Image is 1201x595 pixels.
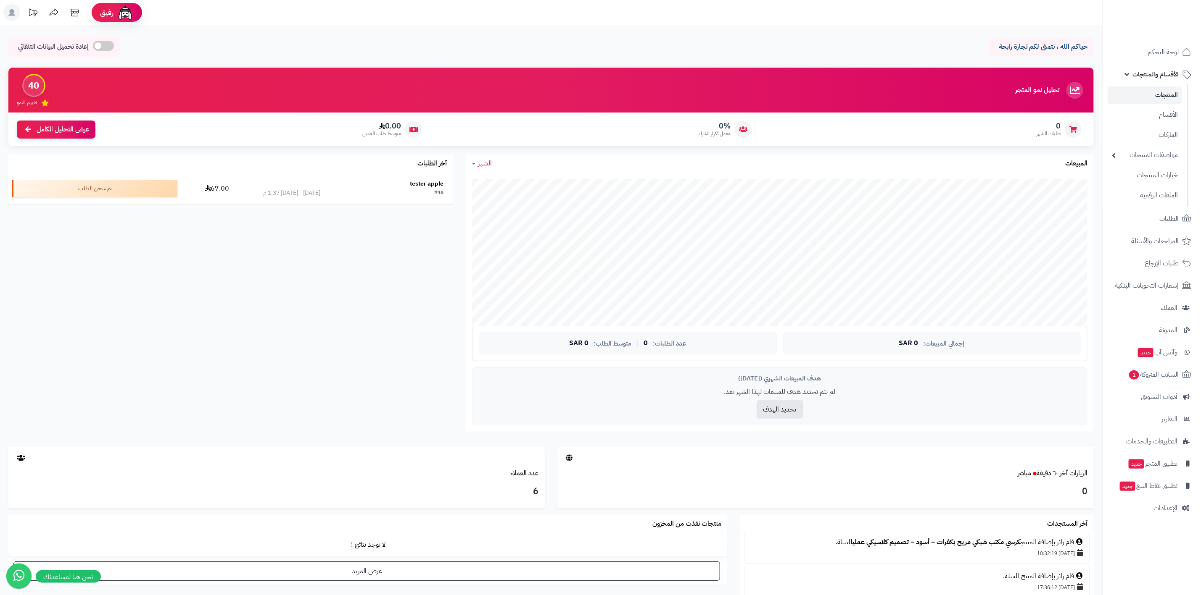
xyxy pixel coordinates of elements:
a: كرسي مكتب شبكي مريح بكفرات – أسود – تصميم كلاسيكي عملي [853,537,1021,547]
div: هدف المبيعات الشهري ([DATE]) [479,374,1081,383]
h3: 6 [15,485,538,499]
div: #48 [434,189,443,197]
span: عرض التحليل الكامل [37,125,89,134]
div: [DATE] - [DATE] 1:37 م [263,189,320,197]
a: طلبات الإرجاع [1108,253,1196,273]
span: الأقسام والمنتجات [1132,68,1179,80]
a: الأقسام [1108,106,1182,124]
a: إشعارات التحويلات البنكية [1108,275,1196,296]
p: لم يتم تحديد هدف للمبيعات لهذا الشهر بعد. [479,387,1081,397]
span: رفيق [100,8,114,18]
a: عرض المزيد [13,561,720,581]
div: قام زائر بإضافة المنتج للسلة. [749,537,1085,547]
span: تطبيق المتجر [1128,458,1177,469]
td: 67.00 [181,173,253,204]
h3: المبيعات [1065,160,1087,168]
span: التطبيقات والخدمات [1126,435,1177,447]
span: معدل تكرار الشراء [699,130,731,137]
small: مباشر [1018,468,1031,478]
span: لوحة التحكم [1148,46,1179,58]
a: التقارير [1108,409,1196,429]
a: عرض التحليل الكامل [17,121,95,139]
img: ai-face.png [117,4,134,21]
span: تطبيق نقاط البيع [1119,480,1177,492]
h3: آخر الطلبات [417,160,447,168]
a: تطبيق المتجرجديد [1108,453,1196,474]
a: الملفات الرقمية [1108,186,1182,204]
span: الإعدادات [1153,502,1177,514]
a: الإعدادات [1108,498,1196,518]
div: تم شحن الطلب [12,180,177,197]
span: 1 [1129,370,1139,380]
td: لا توجد نتائج ! [8,533,728,556]
h3: 0 [564,485,1087,499]
div: [DATE] 10:32:19 [749,547,1085,559]
a: التطبيقات والخدمات [1108,431,1196,451]
span: متوسط الطلب: [594,340,632,347]
div: قام زائر بإضافة المنتج للسلة. [749,571,1085,581]
img: logo-2.png [1144,21,1193,39]
a: العملاء [1108,298,1196,318]
span: المراجعات والأسئلة [1131,235,1179,247]
span: | [637,340,639,346]
a: المنتجات [1108,86,1182,104]
span: تقييم النمو [17,99,37,106]
span: متوسط طلب العميل [362,130,401,137]
span: جديد [1138,348,1153,357]
a: المدونة [1108,320,1196,340]
span: الشهر [478,158,492,168]
span: التقارير [1161,413,1177,425]
span: 0 [644,340,648,347]
strong: tester apple [410,179,443,188]
a: عدد العملاء [510,468,538,478]
a: خيارات المنتجات [1108,166,1182,184]
a: المراجعات والأسئلة [1108,231,1196,251]
span: الطلبات [1159,213,1179,225]
span: طلبات الإرجاع [1145,257,1179,269]
span: 0 [1036,121,1061,131]
a: مواصفات المنتجات [1108,146,1182,164]
span: إعادة تحميل البيانات التلقائي [18,42,89,52]
a: الطلبات [1108,209,1196,229]
span: السلات المتروكة [1128,369,1179,380]
span: 0 SAR [570,340,589,347]
span: إجمالي المبيعات: [924,340,965,347]
span: إشعارات التحويلات البنكية [1115,280,1179,291]
a: لوحة التحكم [1108,42,1196,62]
h3: آخر المستجدات [1047,520,1087,528]
span: جديد [1120,482,1135,491]
span: طلبات الشهر [1036,130,1061,137]
span: المدونة [1159,324,1177,336]
span: أدوات التسويق [1141,391,1177,403]
a: وآتس آبجديد [1108,342,1196,362]
a: السلات المتروكة1 [1108,364,1196,385]
a: الزيارات آخر ٦٠ دقيقةمباشر [1018,468,1087,478]
button: تحديد الهدف [757,400,803,419]
h3: منتجات نفذت من المخزون [652,520,721,528]
a: تحديثات المنصة [22,4,43,23]
span: 0% [699,121,731,131]
a: الماركات [1108,126,1182,144]
a: الشهر [472,159,492,168]
h3: تحليل نمو المتجر [1015,86,1059,94]
span: 0.00 [362,121,401,131]
span: العملاء [1161,302,1177,314]
span: عدد الطلبات: [653,340,686,347]
div: [DATE] 17:36:12 [749,581,1085,593]
span: وآتس آب [1137,346,1177,358]
span: 0 SAR [899,340,919,347]
a: تطبيق نقاط البيعجديد [1108,476,1196,496]
span: جديد [1129,459,1144,469]
a: أدوات التسويق [1108,387,1196,407]
p: حياكم الله ، نتمنى لكم تجارة رابحة [995,42,1087,52]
